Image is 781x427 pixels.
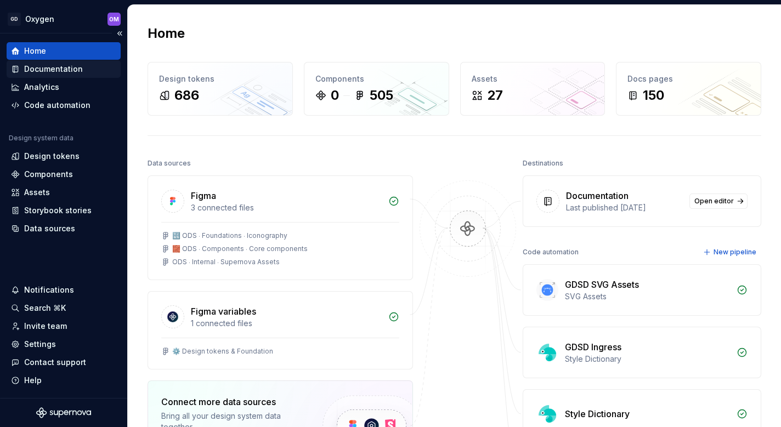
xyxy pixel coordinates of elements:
[472,73,594,84] div: Assets
[694,197,734,206] span: Open editor
[487,87,503,104] div: 27
[315,73,438,84] div: Components
[191,305,256,318] div: Figma variables
[24,82,59,93] div: Analytics
[643,87,664,104] div: 150
[112,26,127,41] button: Collapse sidebar
[148,62,293,116] a: Design tokens686
[24,100,90,111] div: Code automation
[7,281,121,299] button: Notifications
[24,169,73,180] div: Components
[24,321,67,332] div: Invite team
[460,62,605,116] a: Assets27
[24,357,86,368] div: Contact support
[191,318,382,329] div: 1 connected files
[7,96,121,114] a: Code automation
[565,291,730,302] div: SVG Assets
[523,156,563,171] div: Destinations
[565,354,730,365] div: Style Dictionary
[565,407,630,420] div: Style Dictionary
[714,248,756,257] span: New pipeline
[7,184,121,201] a: Assets
[159,73,281,84] div: Design tokens
[7,220,121,237] a: Data sources
[191,202,382,213] div: 3 connected files
[7,299,121,317] button: Search ⌘K
[24,223,75,234] div: Data sources
[24,187,50,198] div: Assets
[565,278,639,291] div: GDSD SVG Assets
[304,62,449,116] a: Components0505
[627,73,750,84] div: Docs pages
[7,354,121,371] button: Contact support
[7,147,121,165] a: Design tokens
[689,193,748,209] a: Open editor
[566,189,629,202] div: Documentation
[172,231,287,240] div: 🔣 ODS ⸱ Foundations ⸱ Iconography
[7,42,121,60] a: Home
[7,78,121,96] a: Analytics
[700,244,761,260] button: New pipeline
[24,205,92,216] div: Storybook stories
[7,335,121,353] a: Settings
[8,13,21,26] div: GD
[9,134,73,143] div: Design system data
[7,372,121,389] button: Help
[148,156,191,171] div: Data sources
[172,347,273,356] div: ⚙️ Design tokens & Foundation
[24,339,56,350] div: Settings
[7,166,121,183] a: Components
[148,25,185,42] h2: Home
[523,244,579,260] div: Code automation
[24,303,66,314] div: Search ⌘K
[109,15,119,24] div: OM
[2,7,125,31] button: GDOxygenOM
[24,375,42,386] div: Help
[24,64,83,75] div: Documentation
[148,291,413,369] a: Figma variables1 connected files⚙️ Design tokens & Foundation
[616,62,761,116] a: Docs pages150
[7,60,121,78] a: Documentation
[370,87,393,104] div: 505
[7,317,121,335] a: Invite team
[7,202,121,219] a: Storybook stories
[148,175,413,280] a: Figma3 connected files🔣 ODS ⸱ Foundations ⸱ Iconography🧱 ODS ⸱ Components ⸱ Core componentsODS ⸱ ...
[331,87,339,104] div: 0
[161,395,304,408] div: Connect more data sources
[174,87,199,104] div: 686
[36,407,91,418] svg: Supernova Logo
[25,14,54,25] div: Oxygen
[172,258,280,266] div: ODS ⸱ Internal ⸱ Supernova Assets
[24,284,74,295] div: Notifications
[566,202,683,213] div: Last published [DATE]
[565,340,621,354] div: GDSD Ingress
[172,244,308,253] div: 🧱 ODS ⸱ Components ⸱ Core components
[24,45,46,56] div: Home
[24,151,80,162] div: Design tokens
[191,189,216,202] div: Figma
